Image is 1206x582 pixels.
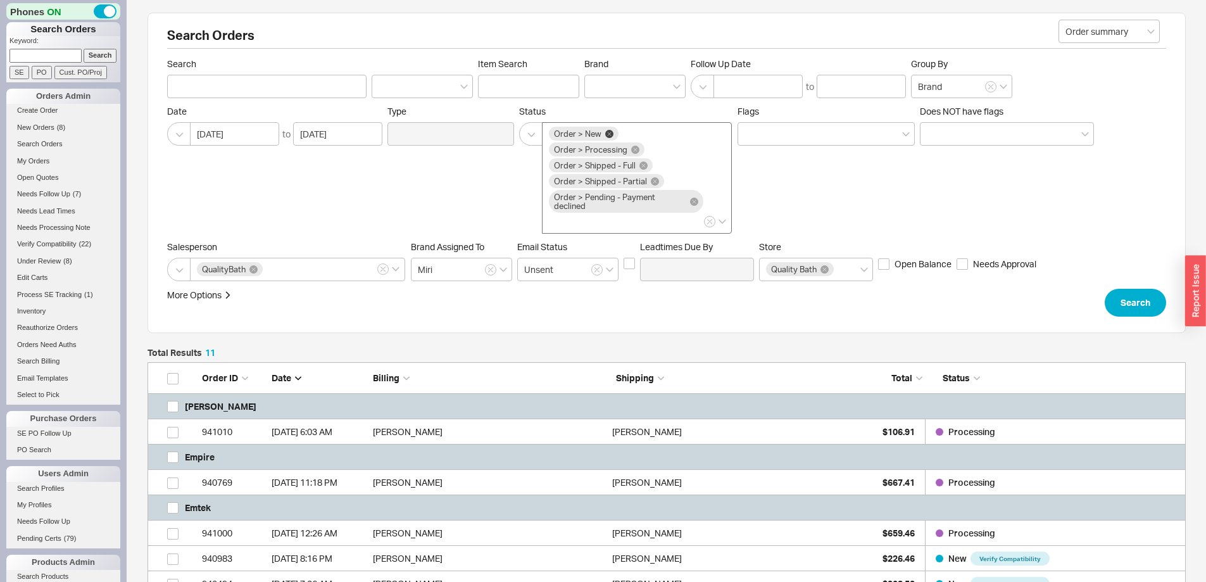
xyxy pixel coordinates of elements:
div: Total [859,372,922,384]
div: 941010 [202,419,265,445]
div: Orders Admin [6,89,120,104]
span: Pending Certs [17,535,61,542]
span: ( 22 ) [79,240,92,248]
svg: open menu [1147,29,1155,34]
span: Search [167,58,367,70]
span: $106.91 [883,426,915,437]
span: Under Review [17,257,61,265]
span: Order ID [202,372,238,383]
svg: open menu [606,267,613,272]
div: [PERSON_NAME] [612,470,682,495]
a: 940983[DATE] 8:16 PM[PERSON_NAME][PERSON_NAME]$226.46New Verify Compatibility [148,546,1186,571]
span: Order > Pending - Payment declined [554,193,686,210]
div: Order ID [202,372,265,384]
span: Needs Approval [973,258,1036,270]
span: 11 [205,347,215,358]
div: More Options [167,289,222,301]
span: Needs Follow Up [17,517,70,525]
input: Item Search [478,75,579,98]
div: 9/19/25 12:26 AM [272,521,367,546]
span: ON [47,5,61,18]
span: Needs Processing Note [17,224,91,231]
h5: Emtek [185,495,211,521]
div: 940769 [202,470,265,495]
span: Date [167,106,382,117]
span: Brand [584,58,608,69]
span: ( 79 ) [64,535,77,542]
button: More Options [167,289,232,301]
span: $659.46 [883,528,915,538]
input: Cust. PO/Proj [54,66,107,79]
div: 9/18/25 8:16 PM [272,546,367,571]
a: My Profiles [6,498,120,512]
a: 940769[DATE] 11:18 PM[PERSON_NAME][PERSON_NAME]$667.41Processing [148,470,1186,495]
h2: Search Orders [167,29,1166,49]
div: 940983 [202,546,265,571]
input: Search [167,75,367,98]
h5: [PERSON_NAME] [185,394,256,419]
a: Under Review(8) [6,255,120,268]
a: Needs Processing Note [6,221,120,234]
span: Processing [948,528,995,538]
span: Status [519,106,732,117]
span: New Orders [17,123,54,131]
span: ( 8 ) [63,257,72,265]
a: 941000[DATE] 12:26 AM[PERSON_NAME][PERSON_NAME]$659.46Processing [148,521,1186,546]
div: Date [272,372,367,384]
span: Follow Up Date [691,58,906,70]
div: 9/19/25 6:03 AM [272,419,367,445]
span: ( 1 ) [84,291,92,298]
span: Order > New [554,129,601,138]
span: Order > Shipped - Partial [554,177,647,186]
input: SE [9,66,29,79]
div: Status [933,372,1179,384]
div: 9/17/25 11:18 PM [272,470,367,495]
span: Group By [911,58,948,69]
div: [PERSON_NAME] [612,521,682,546]
svg: open menu [460,84,468,89]
span: Type [387,106,406,117]
span: Salesperson [167,241,406,253]
a: Search Profiles [6,482,120,495]
span: ( 7 ) [73,190,81,198]
span: Flags [738,106,759,117]
div: to [282,128,291,141]
div: to [806,80,814,93]
span: Processing [948,426,995,437]
span: Process SE Tracking [17,291,82,298]
h5: Empire [185,445,215,470]
div: [PERSON_NAME] [612,546,682,571]
span: $667.41 [883,477,915,488]
div: 941000 [202,521,265,546]
input: Brand [591,79,600,94]
span: $226.46 [883,553,915,564]
span: Date [272,372,291,383]
span: Verify Compatibility [17,240,77,248]
div: Users Admin [6,466,120,481]
a: Select to Pick [6,388,120,402]
a: 941010[DATE] 6:03 AM[PERSON_NAME][PERSON_NAME]$106.91Processing [148,419,1186,445]
span: Open Balance [895,258,952,270]
input: Select... [1058,20,1160,43]
span: Processing [948,477,995,488]
div: Products Admin [6,555,120,570]
span: Total [891,372,912,383]
span: ( 8 ) [57,123,65,131]
a: Open Quotes [6,171,120,184]
span: Order > Processing [554,145,627,154]
span: Store [759,241,781,252]
div: [PERSON_NAME] [373,521,606,546]
span: Verify Compatibility [970,552,1050,566]
input: Store [836,262,845,277]
input: Flags [744,127,753,141]
a: Reauthorize Orders [6,321,120,334]
svg: open menu [1000,84,1007,89]
span: Search [1121,295,1150,310]
a: PO Search [6,443,120,457]
span: Quality Bath [771,265,817,274]
span: Brand Assigned To [411,241,484,252]
span: Billing [373,372,399,383]
a: Process SE Tracking(1) [6,288,120,301]
div: Shipping [616,372,853,384]
a: Inventory [6,305,120,318]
